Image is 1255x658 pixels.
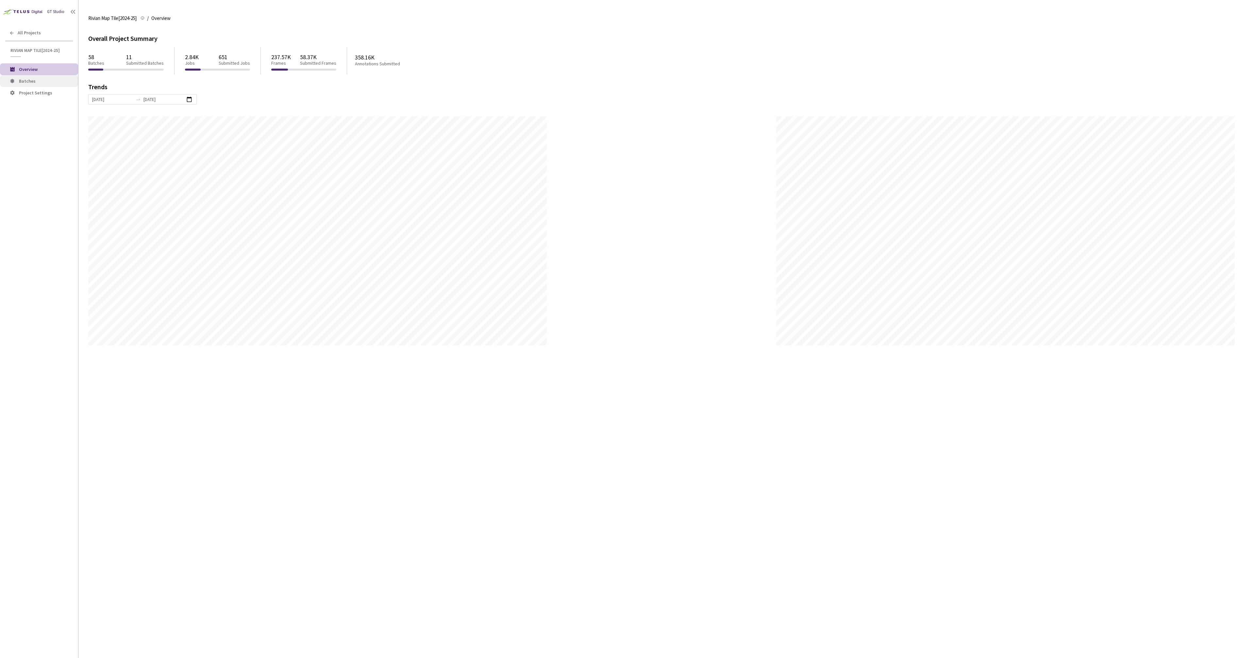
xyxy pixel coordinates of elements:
[136,97,141,102] span: swap-right
[47,9,64,15] div: GT Studio
[151,14,171,22] span: Overview
[88,14,137,22] span: Rivian Map Tile[2024-25]
[185,54,199,60] p: 2.84K
[88,60,104,66] p: Batches
[271,54,291,60] p: 237.57K
[10,48,69,53] span: Rivian Map Tile[2024-25]
[19,90,52,96] span: Project Settings
[143,96,184,103] input: End date
[18,30,41,36] span: All Projects
[219,54,250,60] p: 651
[219,60,250,66] p: Submitted Jobs
[300,60,336,66] p: Submitted Frames
[271,60,291,66] p: Frames
[92,96,133,103] input: Start date
[126,60,164,66] p: Submitted Batches
[355,54,426,61] p: 358.16K
[88,34,1245,43] div: Overall Project Summary
[355,61,426,67] p: Annotations Submitted
[300,54,336,60] p: 58.37K
[19,66,38,72] span: Overview
[147,14,149,22] li: /
[88,84,1236,94] div: Trends
[88,54,104,60] p: 58
[185,60,199,66] p: Jobs
[126,54,164,60] p: 11
[19,78,36,84] span: Batches
[136,97,141,102] span: to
